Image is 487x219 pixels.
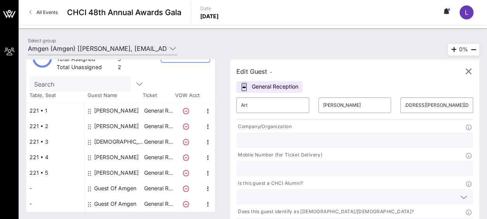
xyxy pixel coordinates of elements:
[174,92,201,99] span: VOW Acct
[465,9,468,16] span: L
[459,5,473,19] div: L
[143,118,174,134] p: General R…
[26,181,84,196] div: -
[143,196,174,212] p: General R…
[448,44,479,56] div: 0%
[94,118,139,134] div: Ryan Hill
[143,103,174,118] p: General R…
[36,9,58,15] span: All Events
[241,99,305,111] input: First Name*
[143,92,174,99] span: Ticket
[57,63,115,73] div: Total Unassigned
[236,151,322,159] p: Mobile Number (for Ticket Delivery)
[143,181,174,196] p: General R…
[236,179,303,188] p: Is this guest a CHCI Alumni?
[26,196,84,212] div: -
[94,149,139,165] div: Roberto Monserrate
[26,134,84,149] div: 221 • 3
[94,196,136,212] div: Guest Of Amgen
[26,165,84,181] div: 221 • 5
[236,208,414,216] p: Does this guest identify as [DEMOGRAPHIC_DATA]/[DEMOGRAPHIC_DATA]?
[200,12,219,20] p: [DATE]
[236,66,272,77] div: Edit Guest
[236,123,292,131] p: Company/Organization
[94,181,136,196] div: Guest Of Amgen
[143,149,174,165] p: General R…
[26,103,84,118] div: 221 • 1
[94,134,143,149] div: Kristen Crawford
[67,7,181,18] span: CHCI 48th Annual Awards Gala
[118,55,121,65] div: 5
[94,103,139,118] div: Howard Moon
[26,149,84,165] div: 221 • 4
[143,165,174,181] p: General R…
[270,69,272,75] span: -
[57,55,115,65] div: Total Assigned
[84,92,143,99] span: Guest Name
[28,38,56,43] label: Select group
[143,134,174,149] p: General R…
[405,99,468,111] input: Email*
[118,63,121,73] div: 2
[323,99,387,111] input: Last Name*
[26,92,84,99] span: Table, Seat
[236,81,302,93] div: General Reception
[200,5,219,12] p: Date
[26,118,84,134] div: 221 • 2
[94,165,139,181] div: Dean Aguillen
[25,6,62,19] a: All Events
